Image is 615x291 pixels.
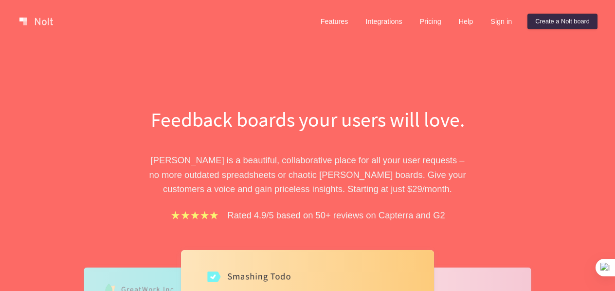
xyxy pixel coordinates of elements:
[140,105,475,134] h1: Feedback boards your users will love.
[313,14,356,29] a: Features
[170,210,219,221] img: stars.b067e34983.png
[140,153,475,196] p: [PERSON_NAME] is a beautiful, collaborative place for all your user requests – no more outdated s...
[228,208,445,222] p: Rated 4.9/5 based on 50+ reviews on Capterra and G2
[412,14,449,29] a: Pricing
[527,14,597,29] a: Create a Nolt board
[358,14,410,29] a: Integrations
[451,14,481,29] a: Help
[483,14,520,29] a: Sign in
